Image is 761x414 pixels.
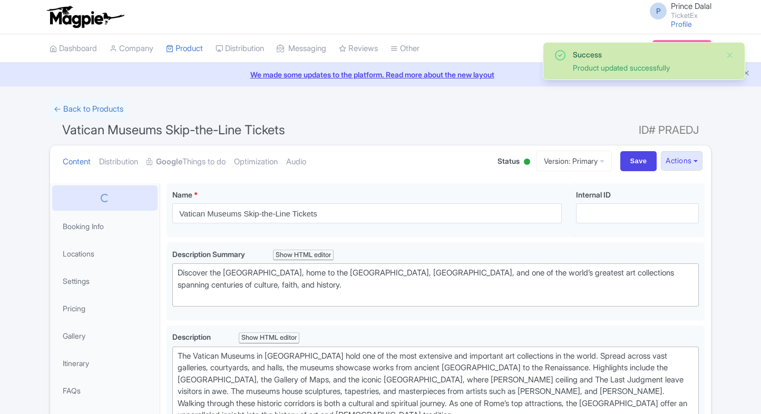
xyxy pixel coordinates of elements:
[216,34,264,63] a: Distribution
[52,351,158,375] a: Itinerary
[63,145,91,179] a: Content
[156,156,182,168] strong: Google
[671,1,711,11] span: Prince Dalal
[6,69,755,80] a: We made some updates to the platform. Read more about the new layout
[52,242,158,265] a: Locations
[52,379,158,402] a: FAQs
[44,5,126,28] img: logo-ab69f6fb50320c5b225c76a69d11143b.png
[52,324,158,348] a: Gallery
[639,120,699,141] span: ID# PRAEDJ
[239,332,299,343] div: Show HTML editor
[50,99,128,120] a: ← Back to Products
[536,151,612,171] a: Version: Primary
[178,267,694,303] div: Discover the [GEOGRAPHIC_DATA], home to the [GEOGRAPHIC_DATA], [GEOGRAPHIC_DATA], and one of the ...
[522,154,532,171] div: Active
[166,34,203,63] a: Product
[576,190,611,199] span: Internal ID
[650,3,667,19] span: P
[573,49,717,60] div: Success
[671,19,692,28] a: Profile
[172,250,247,259] span: Description Summary
[273,250,334,261] div: Show HTML editor
[497,155,520,166] span: Status
[172,190,192,199] span: Name
[99,145,138,179] a: Distribution
[671,12,711,19] small: TicketEx
[62,122,285,137] span: Vatican Museums Skip-the-Line Tickets
[172,332,212,341] span: Description
[573,62,717,73] div: Product updated successfully
[50,34,97,63] a: Dashboard
[286,145,306,179] a: Audio
[110,34,153,63] a: Company
[620,151,657,171] input: Save
[147,145,226,179] a: GoogleThings to do
[743,68,750,80] button: Close announcement
[391,34,419,63] a: Other
[277,34,326,63] a: Messaging
[234,145,278,179] a: Optimization
[661,151,703,171] button: Actions
[652,40,711,56] a: Subscription
[52,297,158,320] a: Pricing
[339,34,378,63] a: Reviews
[52,269,158,293] a: Settings
[726,49,734,62] button: Close
[52,214,158,238] a: Booking Info
[643,2,711,19] a: P Prince Dalal TicketEx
